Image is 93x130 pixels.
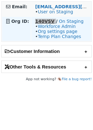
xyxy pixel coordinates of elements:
[59,19,84,24] a: On Staging
[1,76,92,82] footer: App not working? 🪳
[11,19,29,24] strong: Org ID:
[35,9,73,14] span: •
[38,34,81,39] a: Temp Plan Changes
[35,24,81,39] span: • • •
[35,19,54,24] a: 140VSV
[38,24,76,29] a: Workforce Admin
[12,4,28,9] strong: Email:
[38,29,77,34] a: Org settings page
[38,9,73,14] a: User on Staging
[2,45,91,57] h2: Customer Information
[62,77,92,81] a: File a bug report!
[56,19,58,24] strong: /
[2,61,91,73] h2: Other Tools & Resources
